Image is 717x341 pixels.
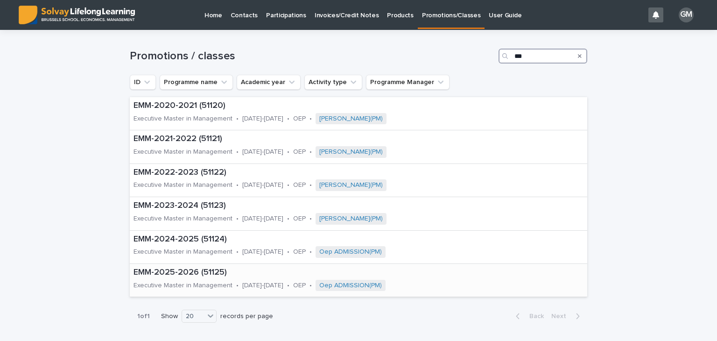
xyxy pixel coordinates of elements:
p: • [287,282,289,290]
a: EMM-2022-2023 (51122)Executive Master in Management•[DATE]-[DATE]•OEP•[PERSON_NAME](PM) [130,164,587,197]
button: ID [130,75,156,90]
p: • [309,215,312,223]
p: • [236,248,239,256]
a: Oep ADMISSION(PM) [319,282,382,290]
p: • [236,282,239,290]
p: [DATE]-[DATE] [242,248,283,256]
a: [PERSON_NAME](PM) [319,115,383,123]
p: Executive Master in Management [134,148,232,156]
p: [DATE]-[DATE] [242,115,283,123]
button: Activity type [304,75,362,90]
p: Executive Master in Management [134,181,232,189]
p: • [309,282,312,290]
button: Next [548,312,587,320]
p: [DATE]-[DATE] [242,148,283,156]
p: OEP [293,282,306,290]
p: Executive Master in Management [134,282,232,290]
p: • [287,148,289,156]
p: EMM-2024-2025 (51124) [134,234,481,245]
p: 1 of 1 [130,305,157,328]
p: OEP [293,215,306,223]
p: • [309,115,312,123]
p: Executive Master in Management [134,248,232,256]
p: • [236,115,239,123]
p: [DATE]-[DATE] [242,181,283,189]
p: [DATE]-[DATE] [242,215,283,223]
span: Next [551,313,572,320]
p: Executive Master in Management [134,215,232,223]
p: • [287,115,289,123]
button: Programme Manager [366,75,450,90]
p: • [309,248,312,256]
input: Search [499,49,587,64]
div: 20 [182,312,204,321]
button: Academic year [237,75,301,90]
a: [PERSON_NAME](PM) [319,215,383,223]
p: • [309,181,312,189]
a: EMM-2025-2026 (51125)Executive Master in Management•[DATE]-[DATE]•OEP•Oep ADMISSION(PM) [130,264,587,297]
a: EMM-2023-2024 (51123)Executive Master in Management•[DATE]-[DATE]•OEP•[PERSON_NAME](PM) [130,197,587,230]
p: EMM-2020-2021 (51120) [134,101,480,111]
div: GM [679,7,694,22]
p: OEP [293,181,306,189]
p: EMM-2023-2024 (51123) [134,201,481,211]
button: Back [508,312,548,320]
p: OEP [293,248,306,256]
img: ED0IkcNQHGZZMpCVrDht [19,6,135,24]
p: • [236,148,239,156]
p: • [236,181,239,189]
p: • [236,215,239,223]
a: Oep ADMISSION(PM) [319,248,382,256]
a: [PERSON_NAME](PM) [319,181,383,189]
a: EMM-2020-2021 (51120)Executive Master in Management•[DATE]-[DATE]•OEP•[PERSON_NAME](PM) [130,97,587,130]
h1: Promotions / classes [130,50,495,63]
p: EMM-2022-2023 (51122) [134,168,481,178]
p: • [309,148,312,156]
a: EMM-2021-2022 (51121)Executive Master in Management•[DATE]-[DATE]•OEP•[PERSON_NAME](PM) [130,130,587,163]
p: OEP [293,115,306,123]
p: EMM-2025-2026 (51125) [134,268,481,278]
a: EMM-2024-2025 (51124)Executive Master in Management•[DATE]-[DATE]•OEP•Oep ADMISSION(PM) [130,231,587,264]
span: Back [524,313,544,320]
p: [DATE]-[DATE] [242,282,283,290]
p: records per page [220,313,273,320]
p: Executive Master in Management [134,115,232,123]
a: [PERSON_NAME](PM) [319,148,383,156]
p: • [287,181,289,189]
button: Programme name [160,75,233,90]
p: • [287,215,289,223]
p: • [287,248,289,256]
p: EMM-2021-2022 (51121) [134,134,477,144]
p: OEP [293,148,306,156]
p: Show [161,313,178,320]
